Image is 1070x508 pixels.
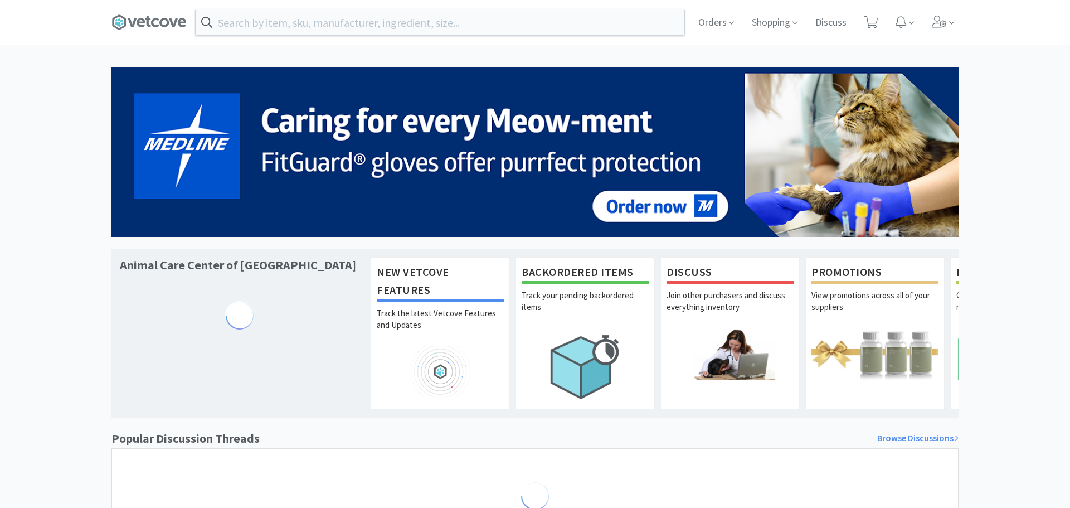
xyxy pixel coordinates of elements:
a: New Vetcove FeaturesTrack the latest Vetcove Features and Updates [371,257,510,409]
img: 5b85490d2c9a43ef9873369d65f5cc4c_481.png [111,67,959,237]
h1: Popular Discussion Threads [111,429,260,448]
img: hero_discuss.png [667,328,794,379]
img: hero_feature_roadmap.png [377,346,504,397]
p: Track the latest Vetcove Features and Updates [377,307,504,346]
input: Search by item, sku, manufacturer, ingredient, size... [196,9,684,35]
p: Track your pending backordered items [522,289,649,328]
p: Join other purchasers and discuss everything inventory [667,289,794,328]
a: Discuss [811,18,851,28]
h1: Discuss [667,263,794,284]
img: hero_promotions.png [811,328,938,379]
a: Backordered ItemsTrack your pending backordered items [515,257,655,409]
a: PromotionsView promotions across all of your suppliers [805,257,945,409]
h1: New Vetcove Features [377,263,504,302]
p: View promotions across all of your suppliers [811,289,938,328]
h1: Animal Care Center of [GEOGRAPHIC_DATA] [120,257,356,273]
a: Browse Discussions [877,431,959,446]
img: hero_backorders.png [522,328,649,405]
h1: Promotions [811,263,938,284]
a: DiscussJoin other purchasers and discuss everything inventory [660,257,800,409]
h1: Backordered Items [522,263,649,284]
